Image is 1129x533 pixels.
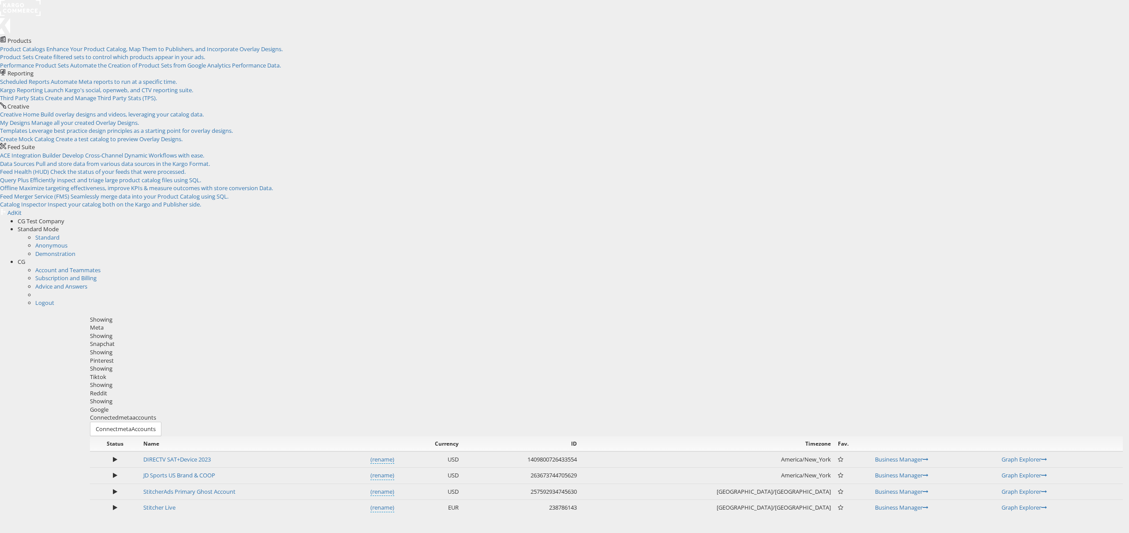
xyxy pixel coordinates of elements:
[140,436,397,451] th: Name
[90,436,140,451] th: Status
[36,160,210,168] span: Pull and store data from various data sources in the Kargo Format.
[398,468,463,484] td: USD
[90,422,161,436] button: ConnectmetaAccounts
[35,282,87,290] a: Advice and Answers
[580,436,834,451] th: Timezone
[18,225,59,233] span: Standard Mode
[31,119,139,127] span: Manage all your created Overlay Designs.
[580,451,834,468] td: America/New_York
[875,471,928,479] a: Business Manager
[370,488,394,496] a: (rename)
[35,53,205,61] span: Create filtered sets to control which products appear in your ads.
[398,451,463,468] td: USD
[462,468,580,484] td: 263673744705629
[35,250,75,258] a: Demonstration
[119,413,132,421] span: meta
[62,151,204,159] span: Develop Cross-Channel Dynamic Workflows with ease.
[370,471,394,480] a: (rename)
[35,233,60,241] a: Standard
[875,503,928,511] a: Business Manager
[7,69,34,77] span: Reporting
[834,436,871,451] th: Fav.
[19,184,273,192] span: Maximize targeting effectiveness, improve KPIs & measure outcomes with store conversion Data.
[41,110,204,118] span: Build overlay designs and videos, leveraging your catalog data.
[875,488,928,495] a: Business Manager
[7,143,35,151] span: Feed Suite
[90,323,1123,332] div: Meta
[35,274,97,282] a: Subscription and Billing
[35,241,67,249] a: Anonymous
[90,381,1123,389] div: Showing
[1002,455,1047,463] a: Graph Explorer
[51,78,177,86] span: Automate Meta reports to run at a specific time.
[48,200,201,208] span: Inspect your catalog both on the Kargo and Publisher side.
[90,332,1123,340] div: Showing
[35,266,101,274] a: Account and Teammates
[90,348,1123,357] div: Showing
[1002,488,1047,495] a: Graph Explorer
[580,500,834,516] td: [GEOGRAPHIC_DATA]/[GEOGRAPHIC_DATA]
[1002,471,1047,479] a: Graph Explorer
[370,503,394,512] a: (rename)
[7,209,22,217] span: AdKit
[30,176,201,184] span: Efficiently inspect and triage large product catalog files using SQL.
[90,364,1123,373] div: Showing
[50,168,186,176] span: Check the status of your feeds that were processed.
[1002,503,1047,511] a: Graph Explorer
[7,37,31,45] span: Products
[143,503,176,511] a: Stitcher Live
[45,94,157,102] span: Create and Manage Third Party Stats (TPS).
[462,451,580,468] td: 1409800726433554
[398,436,463,451] th: Currency
[90,373,1123,381] div: Tiktok
[90,340,1123,348] div: Snapchat
[143,455,211,463] a: DIRECTV SAT+Device 2023
[370,455,394,464] a: (rename)
[90,357,1123,365] div: Pinterest
[35,299,54,307] a: Logout
[462,500,580,516] td: 238786143
[580,484,834,500] td: [GEOGRAPHIC_DATA]/[GEOGRAPHIC_DATA]
[118,425,131,433] span: meta
[18,258,25,266] span: CG
[580,468,834,484] td: America/New_York
[29,127,233,135] span: Leverage best practice design principles as a starting point for overlay designs.
[7,102,29,110] span: Creative
[875,455,928,463] a: Business Manager
[56,135,183,143] span: Create a test catalog to preview Overlay Designs.
[398,500,463,516] td: EUR
[462,484,580,500] td: 257592934745630
[46,45,283,53] span: Enhance Your Product Catalog, Map Them to Publishers, and Incorporate Overlay Designs.
[18,217,64,225] span: CG Test Company
[90,389,1123,398] div: Reddit
[90,405,1123,414] div: Google
[143,488,236,495] a: StitcherAds Primary Ghost Account
[90,315,1123,324] div: Showing
[90,413,1123,422] div: Connected accounts
[462,436,580,451] th: ID
[398,484,463,500] td: USD
[71,192,228,200] span: Seamlessly merge data into your Product Catalog using SQL.
[143,471,215,479] a: JD Sports US Brand & COOP
[70,61,281,69] span: Automate the Creation of Product Sets from Google Analytics Performance Data.
[44,86,193,94] span: Launch Kargo's social, openweb, and CTV reporting suite.
[90,397,1123,405] div: Showing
